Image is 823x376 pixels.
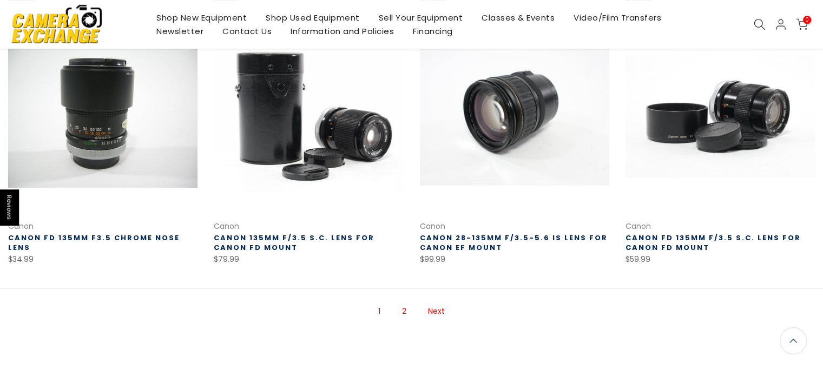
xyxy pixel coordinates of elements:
a: Shop New Equipment [147,11,256,24]
div: $79.99 [214,253,403,266]
a: Canon [214,221,239,232]
span: 0 [803,16,811,24]
div: $59.99 [626,253,815,266]
a: Page 2 [397,302,412,321]
a: Financing [404,24,463,38]
div: $99.99 [420,253,609,266]
a: Canon 135mm f/3.5 S.C. Lens for Canon FD Mount [214,233,374,253]
a: Canon [420,221,445,232]
a: Classes & Events [472,11,564,24]
a: Canon [8,221,34,232]
a: Canon FD 135mm f3.5 Chrome Nose lens [8,233,180,253]
a: Canon [626,221,651,232]
a: 0 [796,18,808,30]
a: Next [423,302,450,321]
a: Newsletter [147,24,213,38]
a: Video/Film Transfers [564,11,671,24]
a: Canon 28-135mm f/3.5-5.6 IS Lens for Canon EF Mount [420,233,608,253]
a: Shop Used Equipment [256,11,370,24]
span: Page 1 [373,302,386,321]
a: Information and Policies [281,24,404,38]
a: Back to the top [780,327,807,354]
a: Sell Your Equipment [369,11,472,24]
div: $34.99 [8,253,197,266]
a: Canon FD 135mm f/3.5 S.C. Lens for Canon FD Mount [626,233,801,253]
a: Contact Us [213,24,281,38]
